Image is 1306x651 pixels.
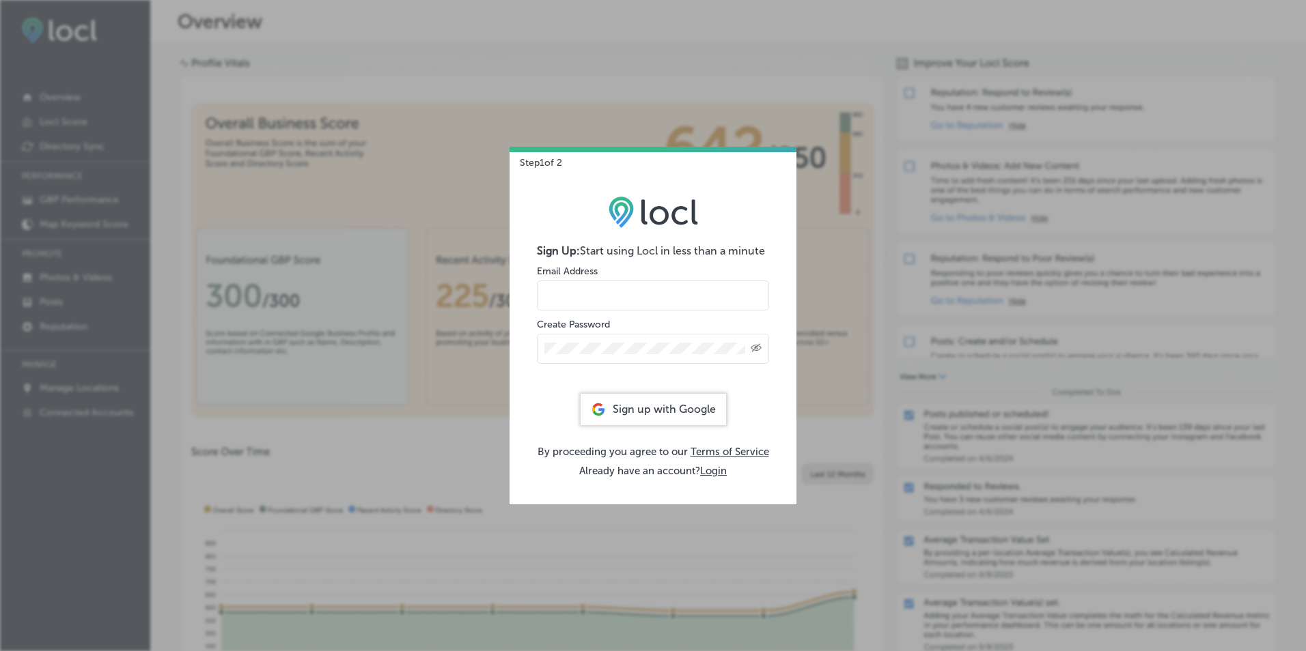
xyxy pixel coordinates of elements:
[580,244,765,257] span: Start using Locl in less than a minute
[691,446,769,458] a: Terms of Service
[700,465,727,477] button: Login
[537,265,598,277] label: Email Address
[581,394,726,425] div: Sign up with Google
[510,147,562,169] p: Step 1 of 2
[537,446,769,458] p: By proceeding you agree to our
[609,196,698,227] img: LOCL logo
[537,319,610,330] label: Create Password
[537,465,769,477] p: Already have an account?
[751,343,762,355] span: Toggle password visibility
[537,244,580,257] strong: Sign Up:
